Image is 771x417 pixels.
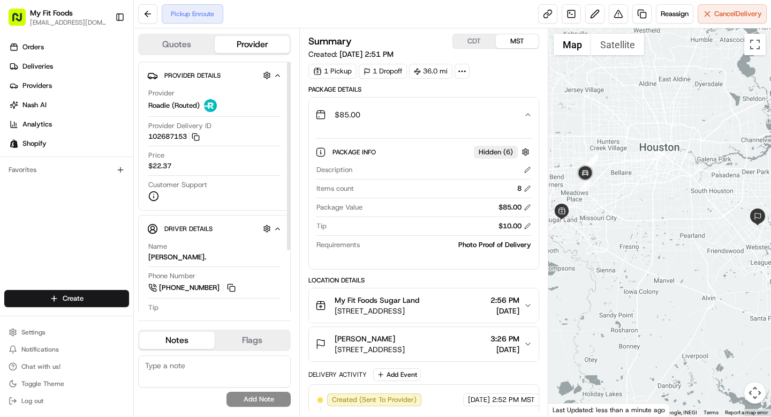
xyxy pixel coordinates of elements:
[579,178,591,190] div: 5
[147,220,282,237] button: Driver Details
[148,151,164,160] span: Price
[4,161,129,178] div: Favorites
[63,294,84,303] span: Create
[148,88,175,98] span: Provider
[490,333,519,344] span: 3:26 PM
[591,34,644,55] button: Show satellite imagery
[4,342,129,357] button: Notifications
[215,36,290,53] button: Provider
[714,9,762,19] span: Cancel Delivery
[148,121,211,131] span: Provider Delivery ID
[30,8,73,18] button: My Fit Foods
[4,393,129,408] button: Log out
[148,180,207,190] span: Customer Support
[335,344,405,355] span: [STREET_ADDRESS]
[4,96,133,114] a: Nash AI
[164,71,221,80] span: Provider Details
[4,4,111,30] button: My Fit Foods[EMAIL_ADDRESS][DOMAIN_NAME]
[661,9,689,19] span: Reassign
[148,271,195,281] span: Phone Number
[656,4,693,24] button: Reassign
[490,344,519,355] span: [DATE]
[335,306,419,316] span: [STREET_ADDRESS]
[316,221,327,231] span: Tip
[4,376,129,391] button: Toggle Theme
[4,325,129,340] button: Settings
[309,288,538,323] button: My Fit Foods Sugar Land[STREET_ADDRESS]2:56 PM[DATE]
[492,395,535,405] span: 2:52 PM MST
[373,368,421,381] button: Add Event
[22,81,52,91] span: Providers
[309,327,538,361] button: [PERSON_NAME][STREET_ADDRESS]3:26 PM[DATE]
[316,240,360,250] span: Requirements
[22,120,52,129] span: Analytics
[498,203,531,212] div: $85.00
[309,98,538,132] button: $85.00
[335,109,360,120] span: $85.00
[22,100,47,110] span: Nash AI
[139,332,215,349] button: Notes
[4,58,133,75] a: Deliveries
[479,147,513,157] span: Hidden ( 6 )
[4,77,133,94] a: Providers
[551,403,586,416] img: Google
[148,282,237,294] a: [PHONE_NUMBER]
[359,64,407,79] div: 1 Dropoff
[308,36,352,46] h3: Summary
[159,283,220,293] span: [PHONE_NUMBER]
[215,332,290,349] button: Flags
[468,395,490,405] span: [DATE]
[148,252,206,262] div: [PERSON_NAME].
[21,345,59,354] span: Notifications
[22,62,53,71] span: Deliveries
[496,34,539,48] button: MST
[4,359,129,374] button: Chat with us!
[698,4,767,24] button: CancelDelivery
[22,42,44,52] span: Orders
[21,397,43,405] span: Log out
[586,153,598,165] div: 2
[332,395,417,405] span: Created (Sent To Provider)
[517,184,531,193] div: 8
[4,135,133,152] a: Shopify
[308,64,357,79] div: 1 Pickup
[316,184,354,193] span: Items count
[744,34,766,55] button: Toggle fullscreen view
[21,379,64,388] span: Toggle Theme
[551,403,586,416] a: Open this area in Google Maps (opens a new window)
[4,116,133,133] a: Analytics
[10,139,18,148] img: Shopify logo
[586,154,598,166] div: 3
[308,370,367,379] div: Delivery Activity
[409,64,452,79] div: 36.0 mi
[30,18,107,27] button: [EMAIL_ADDRESS][DOMAIN_NAME]
[548,403,670,416] div: Last Updated: less than a minute ago
[335,295,419,306] span: My Fit Foods Sugar Land
[309,132,538,269] div: $85.00
[4,39,133,56] a: Orders
[164,225,213,233] span: Driver Details
[490,295,519,306] span: 2:56 PM
[554,34,591,55] button: Show street map
[4,290,129,307] button: Create
[148,161,171,171] span: $22.37
[204,99,217,112] img: roadie-logo-v2.jpg
[21,328,46,337] span: Settings
[490,306,519,316] span: [DATE]
[148,303,158,312] span: Tip
[148,132,200,142] button: 102687153
[364,240,531,250] div: Photo Proof of Delivery
[148,101,200,110] span: Roadie (Routed)
[704,409,719,415] a: Terms (opens in new tab)
[21,362,61,371] span: Chat with us!
[308,49,394,59] span: Created:
[22,139,47,148] span: Shopify
[453,34,496,48] button: CDT
[725,409,768,415] a: Report a map error
[332,148,378,157] span: Package Info
[316,165,352,175] span: Description
[308,85,539,94] div: Package Details
[339,49,394,59] span: [DATE] 2:51 PM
